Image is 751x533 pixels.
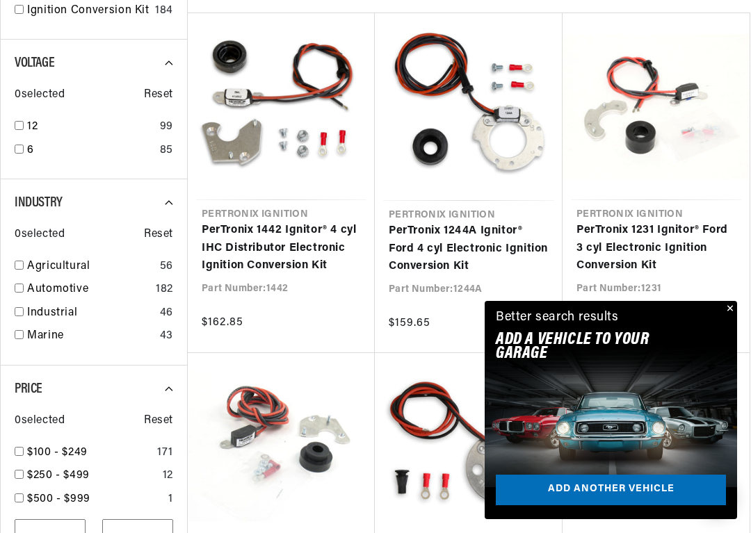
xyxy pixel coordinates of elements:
span: 0 selected [15,412,65,430]
span: 0 selected [15,226,65,244]
span: Voltage [15,56,54,70]
a: Industrial [27,304,154,322]
a: PerTronix 1231 Ignitor® Ford 3 cyl Electronic Ignition Conversion Kit [576,222,736,275]
span: Industry [15,196,63,210]
div: 85 [160,142,173,160]
div: Better search results [496,308,619,328]
a: 6 [27,142,154,160]
span: $500 - $999 [27,493,90,505]
span: Reset [144,86,173,104]
div: 46 [160,304,173,322]
a: Marine [27,327,154,345]
div: 56 [160,258,173,276]
a: PerTronix 1244A Ignitor® Ford 4 cyl Electronic Ignition Conversion Kit [389,222,549,276]
a: PerTronix 1442 Ignitor® 4 cyl IHC Distributor Electronic Ignition Conversion Kit [202,222,361,275]
div: 184 [155,2,173,20]
div: 182 [156,281,173,299]
a: Automotive [27,281,150,299]
span: Price [15,382,42,396]
span: 0 selected [15,86,65,104]
div: 1 [168,491,173,509]
div: 171 [157,444,173,462]
div: 43 [160,327,173,345]
span: $100 - $249 [27,447,88,458]
a: Ignition Conversion Kit [27,2,150,20]
a: 12 [27,118,154,136]
div: 12 [163,467,173,485]
h2: Add A VEHICLE to your garage [496,333,691,361]
span: $250 - $499 [27,470,90,481]
a: Agricultural [27,258,154,276]
span: Reset [144,412,173,430]
a: Add another vehicle [496,475,726,506]
div: 99 [160,118,173,136]
button: Close [720,301,737,318]
span: Reset [144,226,173,244]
